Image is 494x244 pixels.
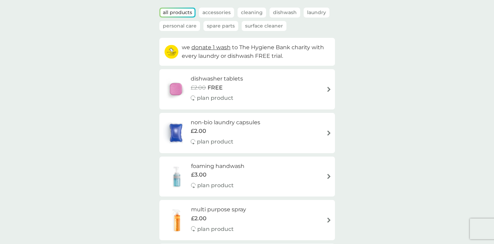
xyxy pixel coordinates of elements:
[191,214,207,223] span: £2.00
[191,205,246,214] h6: multi purpose spray
[159,21,200,31] button: Personal Care
[197,94,233,103] p: plan product
[163,208,191,232] img: multi purpose spray
[191,170,207,179] span: £3.00
[326,87,332,92] img: arrow right
[163,121,189,145] img: non-bio laundry capsules
[197,137,233,146] p: plan product
[208,83,223,92] span: FREE
[191,74,243,83] h6: dishwasher tablets
[326,130,332,136] img: arrow right
[163,77,189,101] img: dishwasher tablets
[197,225,234,234] p: plan product
[191,118,260,127] h6: non-bio laundry capsules
[191,127,206,136] span: £2.00
[191,44,231,51] span: donate 1 wash
[191,162,244,171] h6: foaming handwash
[182,43,330,61] p: we to The Hygiene Bank charity with every laundry or dishwash FREE trial.
[326,174,332,179] img: arrow right
[270,8,300,18] button: Dishwash
[326,218,332,223] img: arrow right
[199,8,234,18] button: Accessories
[191,83,206,92] span: £2.00
[160,9,195,17] button: all products
[163,165,191,189] img: foaming handwash
[203,21,238,31] button: Spare Parts
[197,181,234,190] p: plan product
[304,8,329,18] button: Laundry
[242,21,286,31] button: Surface Cleaner
[238,8,266,18] button: Cleaning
